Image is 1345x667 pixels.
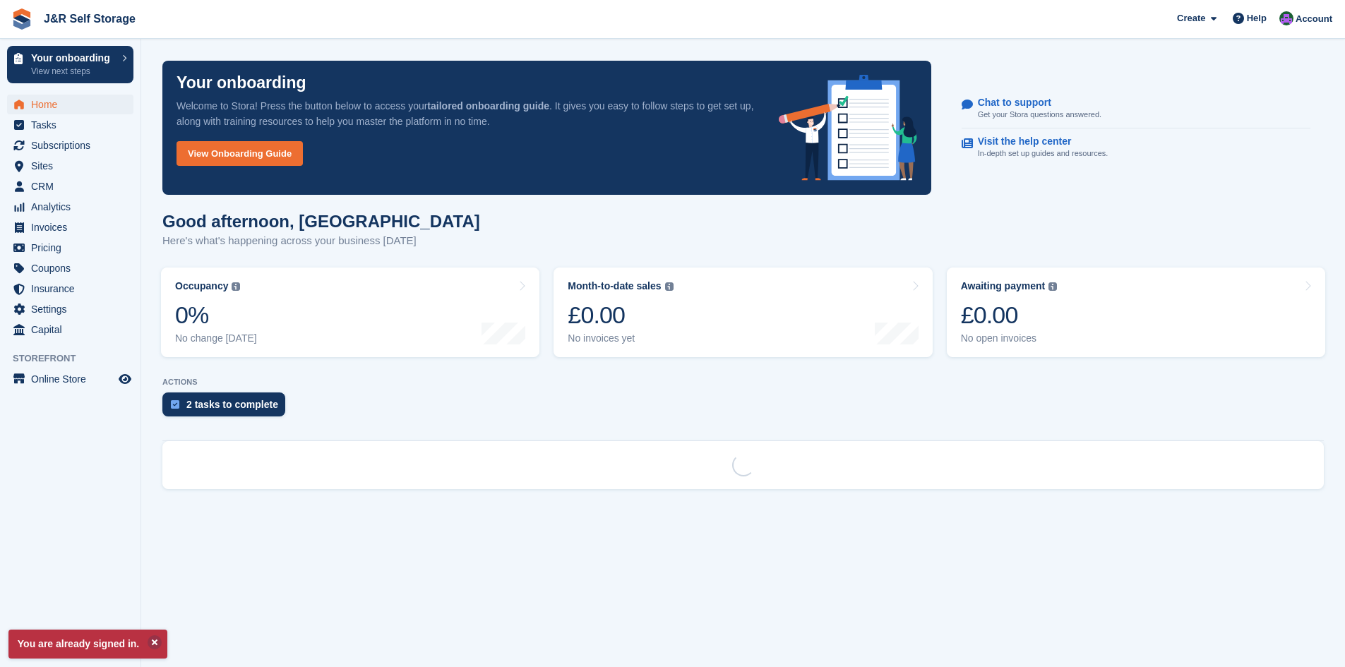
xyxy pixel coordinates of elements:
span: Analytics [31,197,116,217]
span: Settings [31,299,116,319]
a: View Onboarding Guide [177,141,303,166]
p: Your onboarding [177,75,306,91]
a: menu [7,217,133,237]
span: Tasks [31,115,116,135]
p: Welcome to Stora! Press the button below to access your . It gives you easy to follow steps to ge... [177,98,756,129]
a: menu [7,258,133,278]
a: menu [7,115,133,135]
a: menu [7,299,133,319]
span: Account [1296,12,1332,26]
div: No invoices yet [568,332,673,344]
a: Your onboarding View next steps [7,46,133,83]
a: Month-to-date sales £0.00 No invoices yet [554,268,932,357]
span: Create [1177,11,1205,25]
a: menu [7,176,133,196]
a: 2 tasks to complete [162,392,292,423]
p: Chat to support [978,97,1090,109]
span: Pricing [31,238,116,258]
img: Jordan Mahmood [1279,11,1293,25]
p: Get your Stora questions answered. [978,109,1101,121]
span: Home [31,95,116,114]
span: Insurance [31,279,116,299]
div: £0.00 [961,301,1058,330]
span: Capital [31,320,116,339]
img: onboarding-info-6c161a55d2c0e0a8cae90662b2fe09162a5109e8cc188191df67fb4f79e88e88.svg [779,75,917,181]
p: Visit the help center [978,136,1097,148]
span: Subscriptions [31,136,116,155]
span: Storefront [13,351,141,366]
div: 0% [175,301,257,330]
span: Help [1247,11,1267,25]
div: Month-to-date sales [568,280,661,292]
div: Awaiting payment [961,280,1046,292]
a: menu [7,136,133,155]
div: No open invoices [961,332,1058,344]
a: Awaiting payment £0.00 No open invoices [947,268,1325,357]
a: menu [7,156,133,176]
img: task-75834270c22a3079a89374b754ae025e5fb1db73e45f91037f5363f120a921f8.svg [171,400,179,409]
p: ACTIONS [162,378,1324,387]
span: Online Store [31,369,116,389]
span: Sites [31,156,116,176]
a: Occupancy 0% No change [DATE] [161,268,539,357]
a: menu [7,279,133,299]
span: Coupons [31,258,116,278]
img: stora-icon-8386f47178a22dfd0bd8f6a31ec36ba5ce8667c1dd55bd0f319d3a0aa187defe.svg [11,8,32,30]
div: 2 tasks to complete [186,399,278,410]
p: View next steps [31,65,115,78]
a: menu [7,320,133,339]
a: Visit the help center In-depth set up guides and resources. [962,128,1310,167]
a: menu [7,369,133,389]
div: Occupancy [175,280,228,292]
p: In-depth set up guides and resources. [978,148,1108,160]
strong: tailored onboarding guide [427,100,549,112]
a: menu [7,197,133,217]
h1: Good afternoon, [GEOGRAPHIC_DATA] [162,212,480,231]
a: menu [7,95,133,114]
p: You are already signed in. [8,630,167,659]
a: J&R Self Storage [38,7,141,30]
img: icon-info-grey-7440780725fd019a000dd9b08b2336e03edf1995a4989e88bcd33f0948082b44.svg [232,282,240,291]
span: Invoices [31,217,116,237]
a: menu [7,238,133,258]
span: CRM [31,176,116,196]
a: Preview store [116,371,133,387]
p: Your onboarding [31,53,115,63]
div: £0.00 [568,301,673,330]
img: icon-info-grey-7440780725fd019a000dd9b08b2336e03edf1995a4989e88bcd33f0948082b44.svg [1048,282,1057,291]
p: Here's what's happening across your business [DATE] [162,233,480,249]
a: Chat to support Get your Stora questions answered. [962,90,1310,128]
img: icon-info-grey-7440780725fd019a000dd9b08b2336e03edf1995a4989e88bcd33f0948082b44.svg [665,282,674,291]
div: No change [DATE] [175,332,257,344]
